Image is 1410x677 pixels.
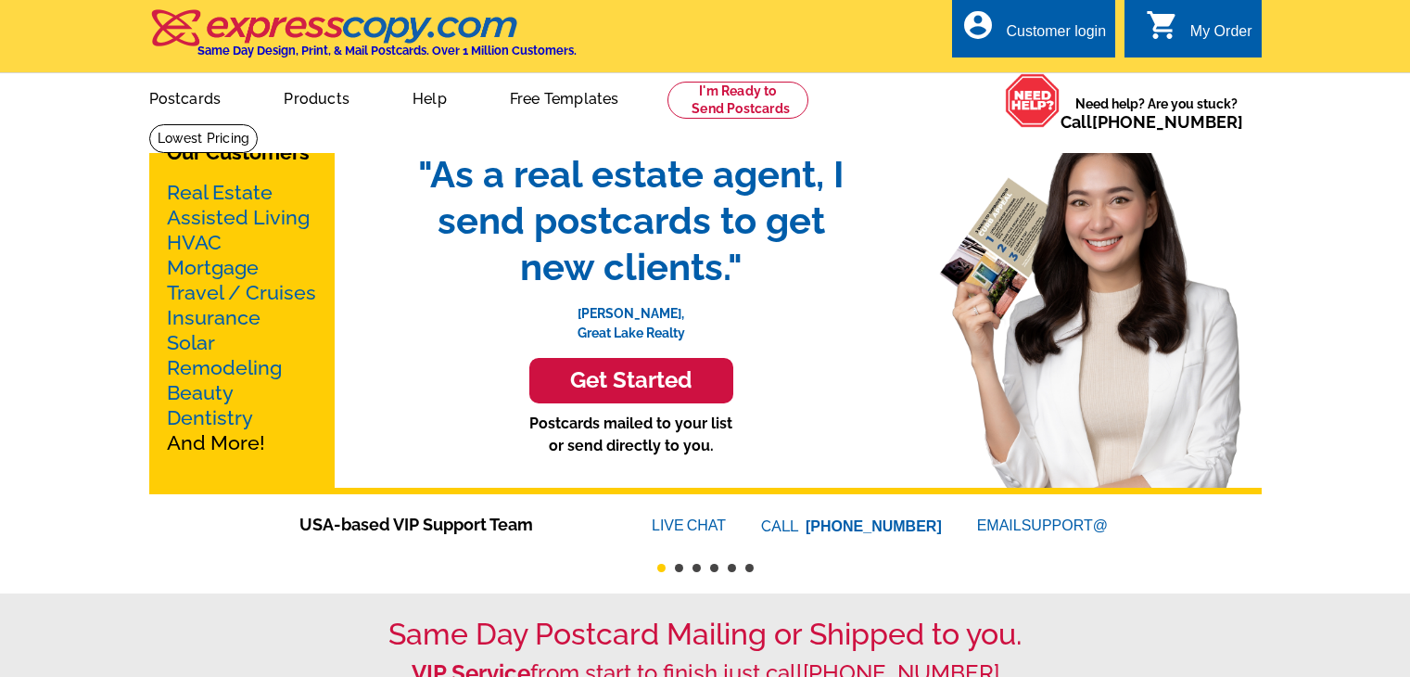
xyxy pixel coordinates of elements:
[710,564,718,572] button: 4 of 6
[400,413,863,457] p: Postcards mailed to your list or send directly to you.
[961,8,995,42] i: account_circle
[254,75,379,119] a: Products
[657,564,666,572] button: 1 of 6
[761,516,801,538] font: CALL
[400,290,863,343] p: [PERSON_NAME], Great Lake Realty
[167,256,259,279] a: Mortgage
[299,512,596,537] span: USA-based VIP Support Team
[167,180,317,455] p: And More!
[480,75,649,119] a: Free Templates
[961,20,1106,44] a: account_circle Customer login
[1146,20,1252,44] a: shopping_cart My Order
[197,44,577,57] h4: Same Day Design, Print, & Mail Postcards. Over 1 Million Customers.
[167,356,282,379] a: Remodeling
[692,564,701,572] button: 3 of 6
[167,306,260,329] a: Insurance
[167,206,310,229] a: Assisted Living
[1146,8,1179,42] i: shopping_cart
[120,75,251,119] a: Postcards
[167,381,234,404] a: Beauty
[652,517,726,533] a: LIVECHAT
[553,367,710,394] h3: Get Started
[167,181,273,204] a: Real Estate
[1092,112,1243,132] a: [PHONE_NUMBER]
[1022,515,1111,537] font: SUPPORT@
[652,515,687,537] font: LIVE
[400,151,863,290] span: "As a real estate agent, I send postcards to get new clients."
[167,281,316,304] a: Travel / Cruises
[1190,23,1252,49] div: My Order
[149,22,577,57] a: Same Day Design, Print, & Mail Postcards. Over 1 Million Customers.
[167,231,222,254] a: HVAC
[977,517,1111,533] a: EMAILSUPPORT@
[1061,95,1252,132] span: Need help? Are you stuck?
[400,358,863,403] a: Get Started
[383,75,476,119] a: Help
[1061,112,1243,132] span: Call
[728,564,736,572] button: 5 of 6
[149,617,1262,652] h1: Same Day Postcard Mailing or Shipped to you.
[167,331,215,354] a: Solar
[1006,23,1106,49] div: Customer login
[167,406,253,429] a: Dentistry
[675,564,683,572] button: 2 of 6
[1005,73,1061,128] img: help
[806,518,942,534] a: [PHONE_NUMBER]
[745,564,754,572] button: 6 of 6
